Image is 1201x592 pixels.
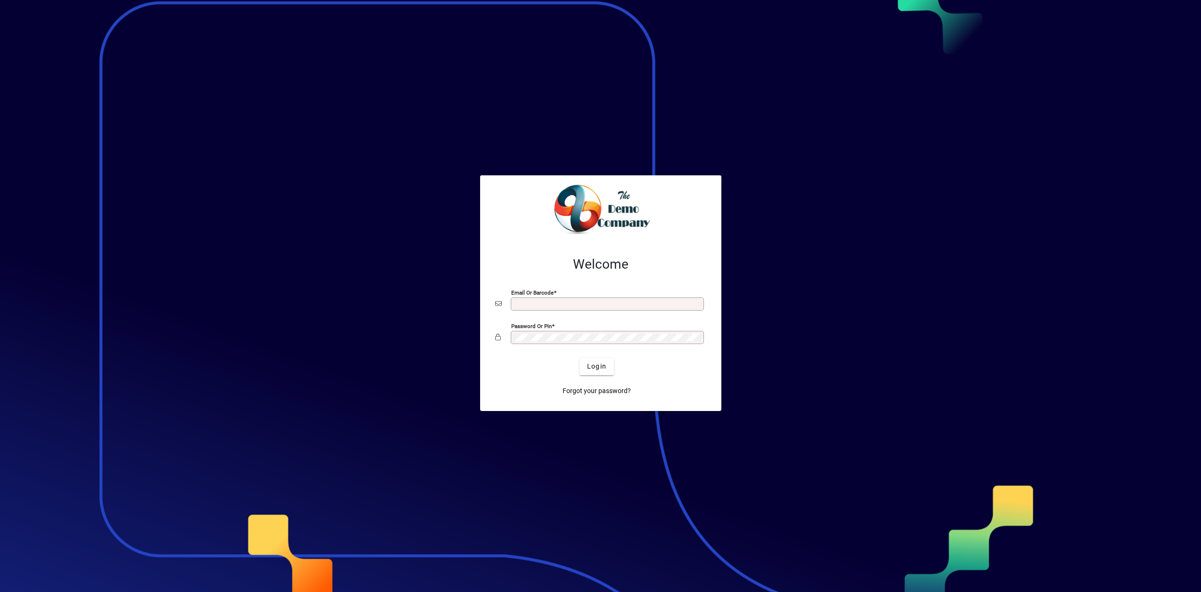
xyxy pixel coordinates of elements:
button: Login [580,358,614,375]
mat-label: Password or Pin [511,322,552,329]
a: Forgot your password? [559,383,635,400]
span: Forgot your password? [563,386,631,396]
h2: Welcome [495,256,706,272]
mat-label: Email or Barcode [511,289,554,296]
span: Login [587,362,606,371]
